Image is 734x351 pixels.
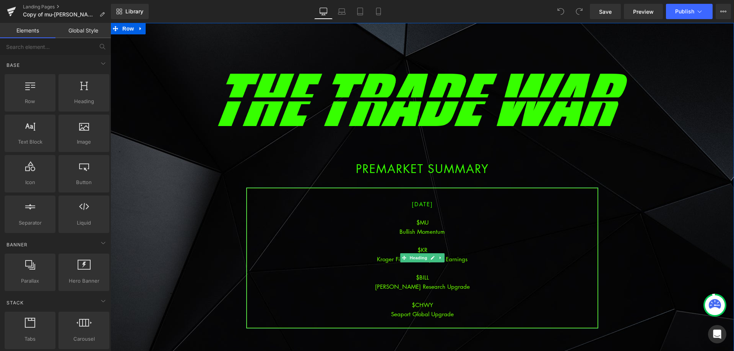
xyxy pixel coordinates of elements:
div: $BILL [136,250,487,259]
div: Open Intercom Messenger [708,325,726,343]
button: More [716,4,731,19]
div: [PERSON_NAME] Research Upgrade [136,259,487,268]
span: Banner [6,241,28,248]
span: Text Block [7,138,53,146]
span: Row [7,97,53,105]
span: Save [599,8,612,16]
span: Parallax [7,277,53,285]
div: Seaport Global Upgrade [136,286,487,296]
button: Publish [666,4,713,19]
span: Preview [633,8,654,16]
span: Icon [7,178,53,186]
button: Undo [553,4,568,19]
span: Hero Banner [61,277,107,285]
a: Mobile [369,4,388,19]
a: Desktop [314,4,333,19]
button: Redo [572,4,587,19]
span: Image [61,138,107,146]
a: Preview [624,4,663,19]
a: Laptop [333,4,351,19]
div: Bullish Momentum [136,204,487,213]
span: Copy of mu-[PERSON_NAME]-chwy-spy [23,11,96,18]
span: Publish [675,8,694,15]
span: Liquid [61,219,107,227]
div: $MU [136,195,487,204]
span: Separator [7,219,53,227]
span: Library [125,8,143,15]
a: New Library [111,4,149,19]
a: Tablet [351,4,369,19]
div: $CHWY [136,277,487,286]
a: Global Style [55,23,111,38]
a: Expand / Collapse [326,230,334,239]
span: Tabs [7,335,53,343]
span: Base [6,61,21,69]
span: Heading [297,230,318,239]
span: Stack [6,299,24,306]
span: [DATE] [301,177,323,185]
span: Heading [61,97,107,105]
span: Carousel [61,335,107,343]
span: Button [61,178,107,186]
div: $KR [136,222,487,231]
a: Landing Pages [23,4,111,10]
h1: PREMARKET SUMMARY [88,141,536,150]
